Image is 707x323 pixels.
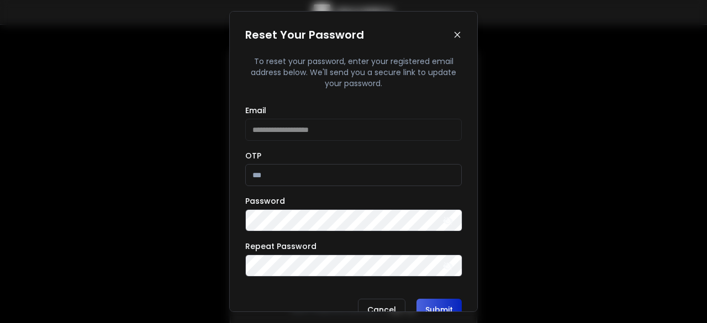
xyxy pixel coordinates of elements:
button: Submit [416,299,462,321]
label: Repeat Password [245,242,316,250]
p: Cancel [358,299,405,321]
label: OTP [245,152,261,160]
h1: Reset Your Password [245,27,364,43]
p: To reset your password, enter your registered email address below. We'll send you a secure link t... [245,56,462,89]
label: Password [245,197,285,205]
label: Email [245,107,266,114]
